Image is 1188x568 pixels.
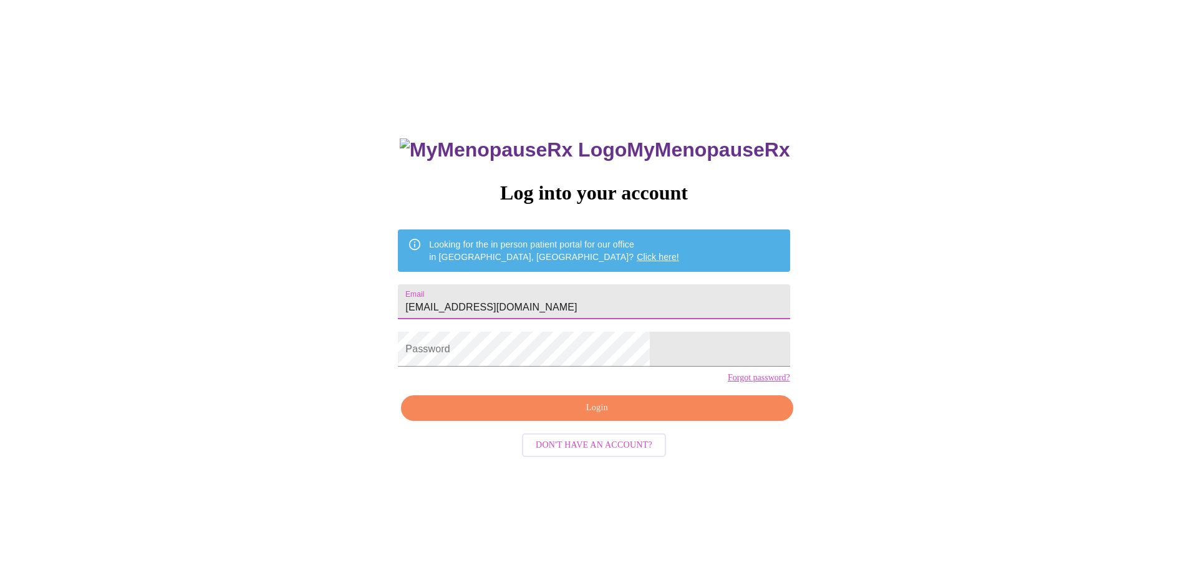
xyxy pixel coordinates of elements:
[519,439,669,450] a: Don't have an account?
[401,395,793,421] button: Login
[429,233,679,268] div: Looking for the in person patient portal for our office in [GEOGRAPHIC_DATA], [GEOGRAPHIC_DATA]?
[400,138,627,161] img: MyMenopauseRx Logo
[415,400,778,416] span: Login
[400,138,790,161] h3: MyMenopauseRx
[536,438,652,453] span: Don't have an account?
[398,181,790,205] h3: Log into your account
[728,373,790,383] a: Forgot password?
[637,252,679,262] a: Click here!
[522,433,666,458] button: Don't have an account?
